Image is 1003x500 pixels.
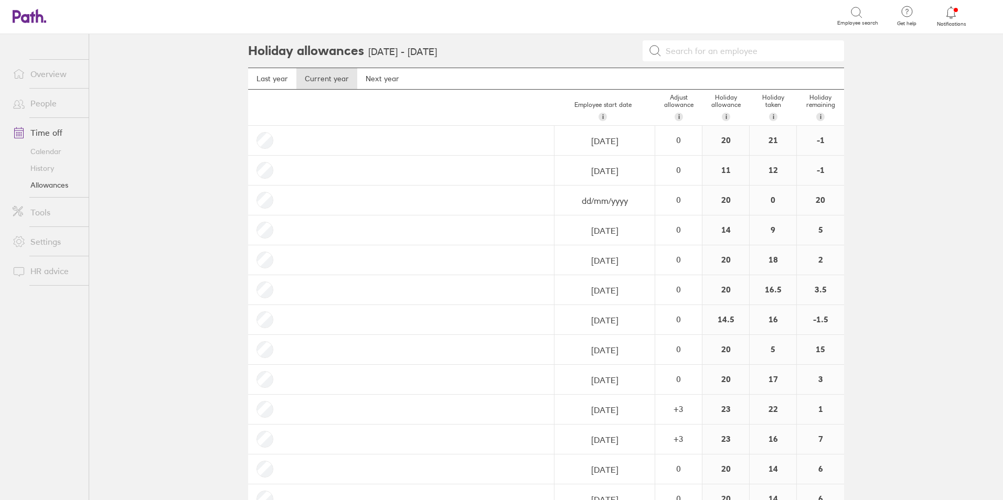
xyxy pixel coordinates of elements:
[702,90,750,125] div: Holiday allowance
[4,122,89,143] a: Time off
[656,404,701,414] div: + 3
[555,455,654,484] input: dd/mm/yyyy
[678,113,680,121] span: i
[750,305,796,334] div: 16
[750,275,796,305] div: 16.5
[725,113,727,121] span: i
[4,260,89,281] a: HR advice
[934,21,968,27] span: Notifications
[555,186,654,215] input: dd/mm/yyyy
[797,305,844,334] div: -1.5
[702,126,749,155] div: 20
[750,454,796,484] div: 14
[555,425,654,454] input: dd/mm/yyyy
[797,126,844,155] div: -1
[750,365,796,394] div: 17
[550,97,655,125] div: Employee start date
[555,276,654,305] input: dd/mm/yyyy
[702,245,749,275] div: 20
[656,434,701,443] div: + 3
[797,275,844,305] div: 3.5
[797,365,844,394] div: 3
[248,68,296,89] a: Last year
[797,425,844,454] div: 7
[750,186,796,215] div: 0
[656,225,701,234] div: 0
[248,34,364,68] h2: Holiday allowances
[555,395,654,425] input: dd/mm/yyyy
[555,246,654,275] input: dd/mm/yyyy
[118,11,144,20] div: Search
[4,63,89,84] a: Overview
[656,314,701,324] div: 0
[4,202,89,223] a: Tools
[702,156,749,185] div: 11
[797,90,844,125] div: Holiday remaining
[661,41,838,61] input: Search for an employee
[656,195,701,204] div: 0
[357,68,408,89] a: Next year
[555,216,654,245] input: dd/mm/yyyy
[750,395,796,424] div: 22
[4,93,89,114] a: People
[702,275,749,305] div: 20
[655,90,702,125] div: Adjust allowance
[4,177,89,193] a: Allowances
[750,126,796,155] div: 21
[656,374,701,384] div: 0
[4,231,89,252] a: Settings
[750,335,796,364] div: 5
[555,156,654,186] input: dd/mm/yyyy
[890,20,924,27] span: Get help
[656,344,701,354] div: 0
[368,47,437,58] h3: [DATE] - [DATE]
[750,156,796,185] div: 12
[656,165,701,175] div: 0
[555,306,654,335] input: dd/mm/yyyy
[656,285,701,294] div: 0
[702,186,749,215] div: 20
[797,186,844,215] div: 20
[702,305,749,334] div: 14.5
[750,90,797,125] div: Holiday taken
[602,113,604,121] span: i
[296,68,357,89] a: Current year
[656,255,701,264] div: 0
[797,215,844,245] div: 5
[797,395,844,424] div: 1
[702,454,749,484] div: 20
[750,215,796,245] div: 9
[702,425,749,454] div: 23
[702,395,749,424] div: 23
[820,113,821,121] span: i
[555,365,654,395] input: dd/mm/yyyy
[773,113,774,121] span: i
[750,245,796,275] div: 18
[555,335,654,365] input: dd/mm/yyyy
[702,365,749,394] div: 20
[702,335,749,364] div: 20
[797,156,844,185] div: -1
[750,425,796,454] div: 16
[797,454,844,484] div: 6
[555,126,654,156] input: dd/mm/yyyy
[4,160,89,177] a: History
[797,335,844,364] div: 15
[4,143,89,160] a: Calendar
[656,464,701,473] div: 0
[656,135,701,145] div: 0
[797,245,844,275] div: 2
[837,20,878,26] span: Employee search
[934,5,968,27] a: Notifications
[702,215,749,245] div: 14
